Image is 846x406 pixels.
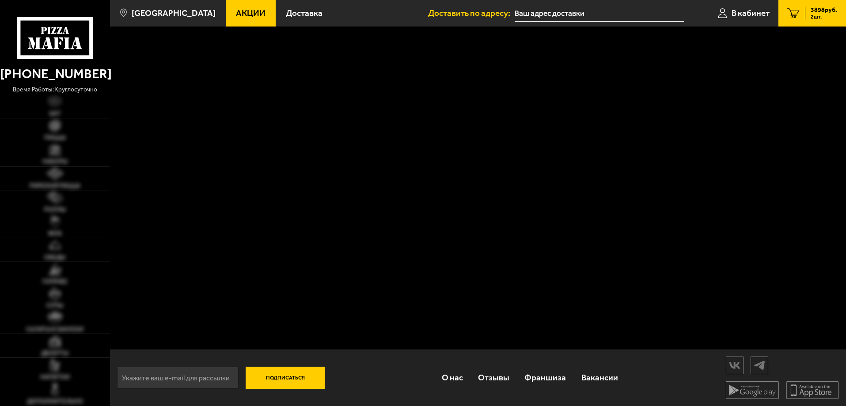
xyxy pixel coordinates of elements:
[26,326,83,333] span: Салаты и закуски
[117,367,239,389] input: Укажите ваш e-mail для рассылки
[236,9,266,17] span: Акции
[41,350,68,357] span: Десерты
[286,9,322,17] span: Доставка
[44,207,66,213] span: Роллы
[48,231,62,237] span: WOK
[30,183,80,189] span: Римская пицца
[515,5,684,22] input: Ваш адрес доставки
[811,14,837,19] span: 2 шт.
[40,374,70,380] span: Напитки
[751,357,768,373] img: tg
[46,303,63,309] span: Супы
[470,363,517,392] a: Отзывы
[49,111,61,117] span: Хит
[726,357,743,373] img: vk
[434,363,470,392] a: О нас
[517,363,573,392] a: Франшиза
[246,367,325,389] button: Подписаться
[42,159,68,165] span: Наборы
[42,279,68,285] span: Горячее
[811,7,837,13] span: 3898 руб.
[732,9,770,17] span: В кабинет
[44,135,66,141] span: Пицца
[27,398,83,405] span: Дополнительно
[44,254,65,261] span: Обеды
[574,363,626,392] a: Вакансии
[132,9,216,17] span: [GEOGRAPHIC_DATA]
[428,9,515,17] span: Доставить по адресу:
